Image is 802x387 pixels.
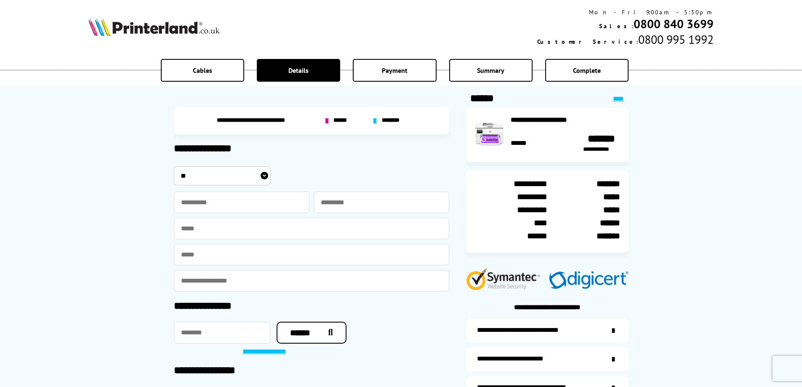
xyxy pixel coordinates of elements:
[288,66,309,75] span: Details
[88,18,220,36] img: Printerland Logo
[477,66,504,75] span: Summary
[573,66,601,75] span: Complete
[382,66,408,75] span: Payment
[537,8,714,16] div: Mon - Fri 9:00am - 5:30pm
[599,22,634,30] span: Sales:
[466,319,629,342] a: additional-ink
[634,16,714,32] a: 0800 840 3699
[193,66,212,75] span: Cables
[638,32,714,47] span: 0800 995 1992
[537,38,638,45] span: Customer Service:
[466,347,629,371] a: items-arrive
